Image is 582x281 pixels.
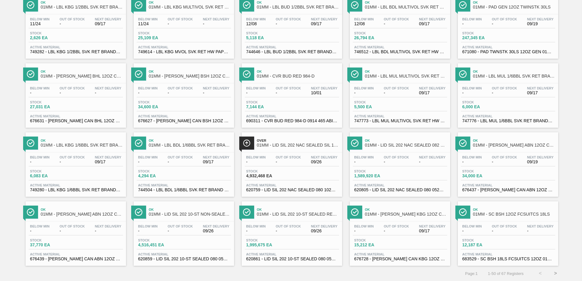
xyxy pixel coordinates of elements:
[527,17,554,21] span: Next Delivery
[237,197,345,266] a: ÍconeOk01MM - LID SIL 202 10-ST SEALED RED DIBelow Min-Out Of Stock-Next Delivery09/26Stock1,995,...
[41,5,123,9] span: 01MM - LBL KBG 1/2BBL SVK RET BRAND PPS #4
[354,114,446,118] span: Active Material
[462,160,482,164] span: -
[345,59,453,128] a: ÍconeOk01MM - LBL MUL MULTIVOL SVK RET HW PPS #3 5.0%Below Min-Out Of Stock-Next Delivery09/17Sto...
[459,1,467,9] img: Ícone
[354,31,397,35] span: Stock
[365,143,447,147] span: 01MM - LID SIL 202 NAC SEALED 082 0521 RED DIE
[384,22,409,26] span: -
[365,208,447,211] span: Ok
[257,212,339,217] span: 01MM - LID SIL 202 10-ST SEALED RED DI
[354,86,374,90] span: Below Min
[462,252,554,256] span: Active Material
[138,86,158,90] span: Below Min
[246,50,338,54] span: 744646 - LBL BUD 1/2BBL SVK RET BRAND 5.0% PAPER
[527,224,554,228] span: Next Delivery
[30,86,50,90] span: Below Min
[257,143,339,147] span: 01MM - LID SIL 202 NAC SEALED SIL 1021
[138,105,181,109] span: 34,600 EA
[168,155,193,159] span: Out Of Stock
[30,169,73,173] span: Stock
[203,229,230,233] span: 09/26
[138,229,158,233] span: -
[203,224,230,228] span: Next Delivery
[95,229,121,233] span: -
[462,238,505,242] span: Stock
[533,266,548,281] button: <
[419,224,446,228] span: Next Delivery
[237,128,345,197] a: ÍconeOver01MM - LID SIL 202 NAC SEALED SIL 1021Below Min-Out Of Stock-Next Delivery09/26Stock4,93...
[30,183,121,187] span: Active Material
[30,36,73,40] span: 2,626 EA
[276,22,301,26] span: -
[135,1,142,9] img: Ícone
[30,114,121,118] span: Active Material
[419,160,446,164] span: -
[41,208,123,211] span: Ok
[351,1,359,9] img: Ícone
[354,50,446,54] span: 746512 - LBL BDL MULTIVOL SVK RET HW PAPER 0518 #
[30,160,50,164] span: -
[311,86,338,90] span: Next Delivery
[168,22,193,26] span: -
[311,160,338,164] span: 09/26
[30,238,73,242] span: Stock
[246,100,289,104] span: Stock
[354,183,446,187] span: Active Material
[276,224,301,228] span: Out Of Stock
[138,160,158,164] span: -
[459,208,467,216] img: Ícone
[203,22,230,26] span: -
[354,252,446,256] span: Active Material
[354,36,397,40] span: 26,794 EA
[419,17,446,21] span: Next Delivery
[246,155,266,159] span: Below Min
[473,74,555,78] span: 01MM - LBL MUL 1/6BBL SVK RET BRAND PPS #4
[462,36,505,40] span: 247,345 EA
[462,183,554,187] span: Active Material
[95,160,121,164] span: 09/17
[459,70,467,78] img: Ícone
[30,105,73,109] span: 27,031 EA
[384,229,409,233] span: -
[246,169,289,173] span: Stock
[168,224,193,228] span: Out Of Stock
[462,45,554,49] span: Active Material
[246,257,338,261] span: 620861 - LID SIL 202 10-ST SEALED 080 0523 RED DI
[168,86,193,90] span: Out Of Stock
[354,257,446,261] span: 676728 - CARR CAN KBG 12OZ CAN PK 12/12 CAN 0723
[30,155,50,159] span: Below Min
[27,70,34,78] img: Ícone
[419,229,446,233] span: 09/17
[419,155,446,159] span: Next Delivery
[384,86,409,90] span: Out Of Stock
[453,197,561,266] a: ÍconeOk01MM - SC BSH 12OZ FCSUITCS 18LSBelow Min-Out Of Stock-Next Delivery-Stock12,187 EAActive ...
[246,224,266,228] span: Below Min
[30,252,121,256] span: Active Material
[462,91,482,95] span: -
[149,74,231,78] span: 01MM - CARR BSH 12OZ CAN CAN PK 12/12 CAN
[246,36,289,40] span: 5,118 EA
[138,224,158,228] span: Below Min
[149,70,231,73] span: Ok
[276,229,301,233] span: -
[473,1,555,4] span: Ok
[41,143,123,147] span: 01MM - LBL KBG 1/6BBL SVK RET BRAND PPS #4
[257,208,339,211] span: Ok
[351,139,359,147] img: Ícone
[138,31,181,35] span: Stock
[276,86,301,90] span: Out Of Stock
[138,91,158,95] span: -
[203,91,230,95] span: -
[246,229,266,233] span: -
[30,224,50,228] span: Below Min
[27,139,34,147] img: Ícone
[138,238,181,242] span: Stock
[311,91,338,95] span: 10/01
[345,197,453,266] a: ÍconeOk01MM - [PERSON_NAME] KBG 12OZ CAN CAN PK 12/12 CANBelow Min-Out Of Stock-Next Delivery09/1...
[237,59,345,128] a: ÍconeOk01MM - CVR BUD RED 984-DBelow Min-Out Of Stock-Next Delivery10/01Stock7,144 EAActive Mater...
[354,188,446,192] span: 620805 - LID SIL 202 NAC SEALED 080 0522 RED DIE
[60,229,85,233] span: -
[138,183,230,187] span: Active Material
[138,155,158,159] span: Below Min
